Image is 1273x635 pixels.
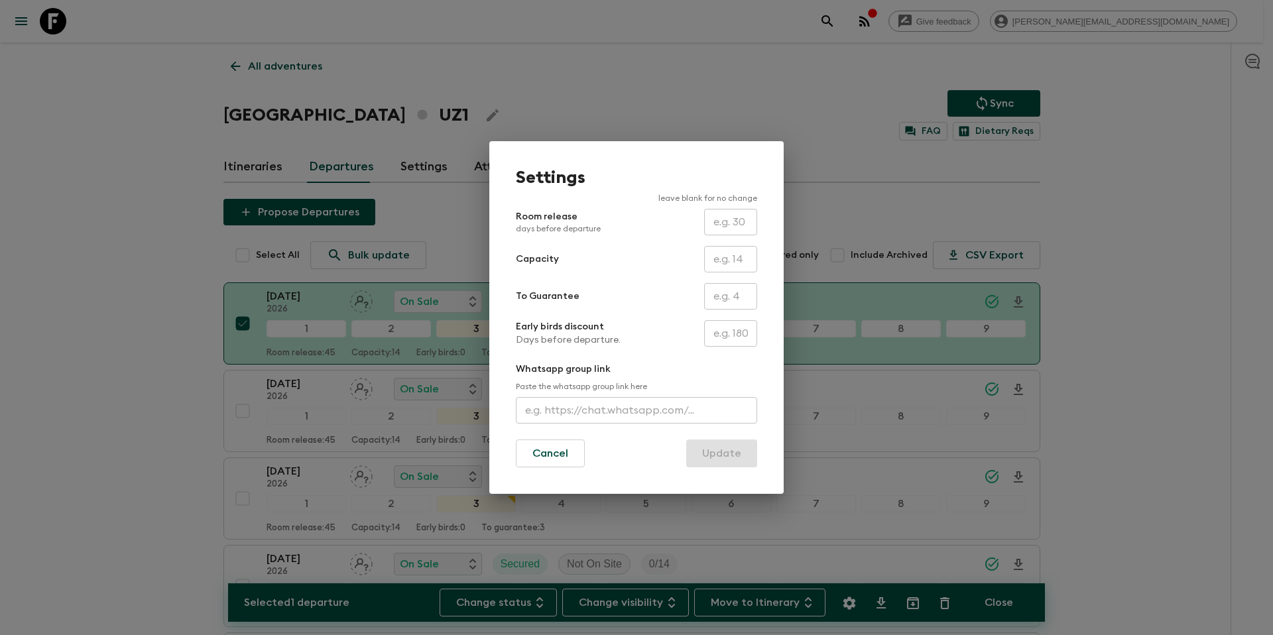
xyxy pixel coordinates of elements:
input: e.g. https://chat.whatsapp.com/... [516,397,757,424]
p: Early birds discount [516,320,621,333]
button: Cancel [516,439,585,467]
input: e.g. 180 [704,320,757,347]
p: Whatsapp group link [516,363,757,376]
p: To Guarantee [516,290,579,303]
p: days before departure [516,223,601,234]
input: e.g. 14 [704,246,757,272]
p: Room release [516,210,601,234]
h1: Settings [516,168,757,188]
p: leave blank for no change [516,193,757,203]
p: Days before departure. [516,333,621,347]
p: Paste the whatsapp group link here [516,381,757,392]
input: e.g. 30 [704,209,757,235]
input: e.g. 4 [704,283,757,310]
p: Capacity [516,253,559,266]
